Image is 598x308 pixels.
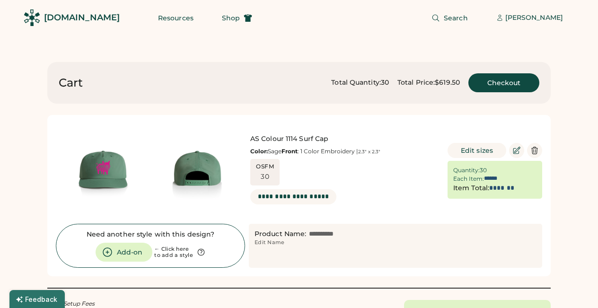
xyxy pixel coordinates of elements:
[509,143,524,158] button: Edit Product
[420,9,479,27] button: Search
[397,78,435,88] div: Total Price:
[154,246,193,259] div: ← Click here to add a style
[453,175,484,183] div: Each Item:
[56,123,150,218] img: generate-image
[505,13,563,23] div: [PERSON_NAME]
[250,148,439,155] div: Sage : 1 Color Embroidery |
[468,73,539,92] button: Checkout
[255,229,306,239] div: Product Name:
[47,300,95,307] em: ✓ No Setup Fees
[331,78,381,88] div: Total Quantity:
[150,123,245,218] img: generate-image
[222,15,240,21] span: Shop
[147,9,205,27] button: Resources
[448,143,506,158] button: Edit sizes
[261,172,269,182] div: 30
[453,167,480,174] div: Quantity:
[44,12,120,24] div: [DOMAIN_NAME]
[358,149,380,155] font: 2.3" x 2.3"
[281,148,298,155] strong: Front
[24,9,40,26] img: Rendered Logo - Screens
[381,78,389,88] div: 30
[444,15,468,21] span: Search
[211,9,264,27] button: Shop
[250,134,439,144] div: AS Colour 1114 Surf Cap
[553,265,594,306] iframe: Front Chat
[250,148,268,155] strong: Color:
[453,184,489,193] div: Item Total:
[96,243,152,262] button: Add-on
[87,230,215,239] div: Need another style with this design?
[59,75,83,90] div: Cart
[256,163,274,170] div: OSFM
[480,167,487,174] div: 30
[527,143,542,158] button: Delete
[435,78,460,88] div: $619.50
[255,239,284,246] div: Edit Name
